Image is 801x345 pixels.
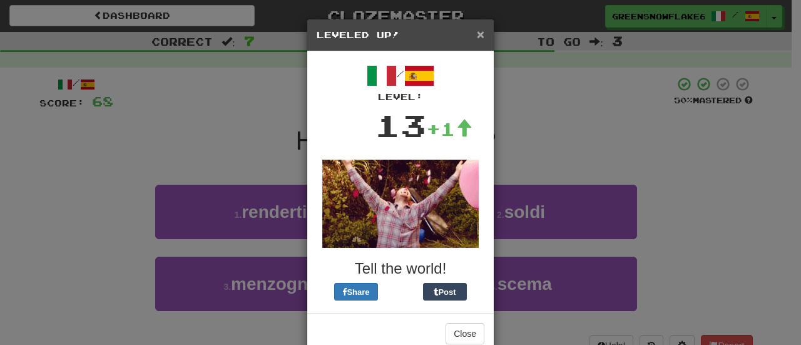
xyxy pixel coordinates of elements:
[317,260,484,277] h3: Tell the world!
[317,61,484,103] div: /
[446,323,484,344] button: Close
[423,283,467,301] button: Post
[322,160,479,248] img: andy-72a9b47756ecc61a9f6c0ef31017d13e025550094338bf53ee1bb5849c5fd8eb.gif
[477,28,484,41] button: Close
[378,283,423,301] iframe: X Post Button
[334,283,378,301] button: Share
[426,116,472,142] div: +1
[317,91,484,103] div: Level:
[317,29,484,41] h5: Leveled Up!
[477,27,484,41] span: ×
[375,103,426,147] div: 13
